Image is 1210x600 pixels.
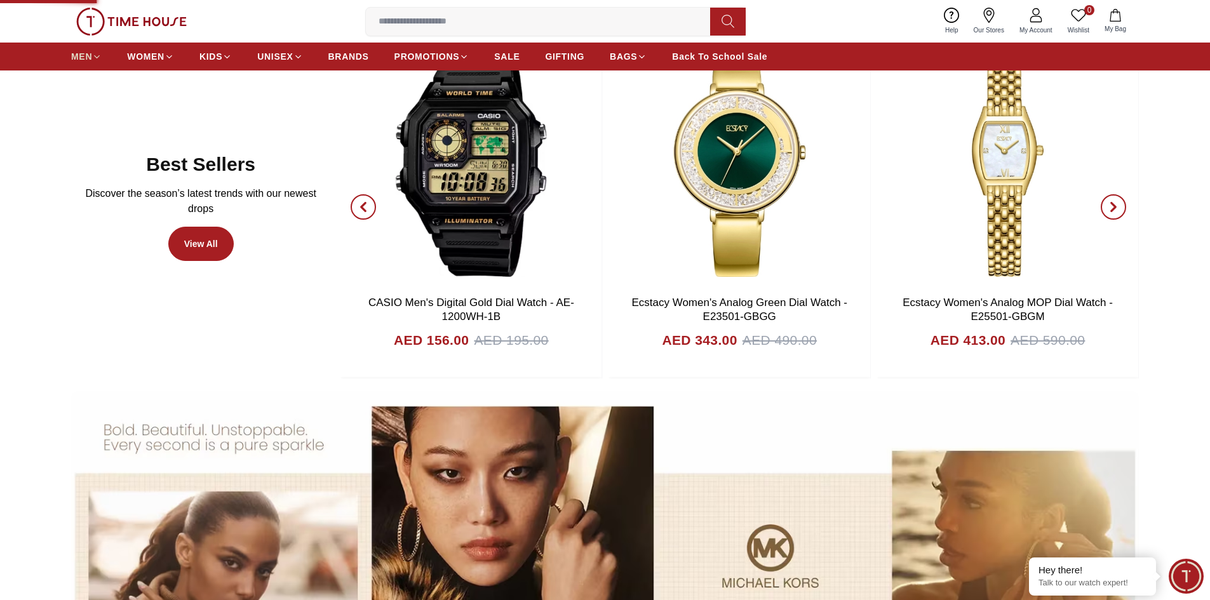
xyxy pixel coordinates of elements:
p: Talk to our watch expert! [1039,578,1146,589]
img: ... [76,8,187,36]
span: My Account [1014,25,1058,35]
span: MEN [71,50,92,63]
img: Ecstacy Women's Analog MOP Dial Watch - E25501-GBGM [877,36,1138,290]
h4: AED 413.00 [931,330,1005,350]
span: PROMOTIONS [394,50,460,63]
span: Our Stores [969,25,1009,35]
span: KIDS [199,50,222,63]
h2: Best Sellers [146,153,255,176]
span: Help [940,25,964,35]
span: 0 [1084,5,1094,15]
a: WOMEN [127,45,174,68]
a: KIDS [199,45,232,68]
a: 0Wishlist [1060,5,1097,37]
span: WOMEN [127,50,165,63]
div: Hey there! [1039,564,1146,577]
img: CASIO Men's Digital Gold Dial Watch - AE-1200WH-1B [340,36,602,290]
a: UNISEX [257,45,302,68]
a: BRANDS [328,45,369,68]
a: GIFTING [545,45,584,68]
a: Help [938,5,966,37]
span: GIFTING [545,50,584,63]
span: Wishlist [1063,25,1094,35]
a: Ecstacy Women's Analog Green Dial Watch - E23501-GBGG [631,297,847,323]
span: BAGS [610,50,637,63]
a: Ecstacy Women's Analog MOP Dial Watch - E25501-GBGM [903,297,1113,323]
a: Back To School Sale [672,45,767,68]
h4: AED 156.00 [394,330,469,350]
span: UNISEX [257,50,293,63]
p: Discover the season’s latest trends with our newest drops [81,186,320,217]
span: SALE [494,50,520,63]
span: AED 490.00 [743,330,817,350]
span: My Bag [1099,24,1131,34]
a: Our Stores [966,5,1012,37]
a: SALE [494,45,520,68]
a: MEN [71,45,102,68]
a: BAGS [610,45,647,68]
button: My Bag [1097,6,1134,36]
h4: AED 343.00 [662,330,737,350]
span: AED 195.00 [474,330,548,350]
a: CASIO Men's Digital Gold Dial Watch - AE-1200WH-1B [368,297,574,323]
div: Chat Widget [1169,559,1204,594]
a: PROMOTIONS [394,45,469,68]
img: Ecstacy Women's Analog Green Dial Watch - E23501-GBGG [609,36,870,290]
span: BRANDS [328,50,369,63]
a: View All [168,227,234,261]
span: Back To School Sale [672,50,767,63]
span: AED 590.00 [1011,330,1085,350]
